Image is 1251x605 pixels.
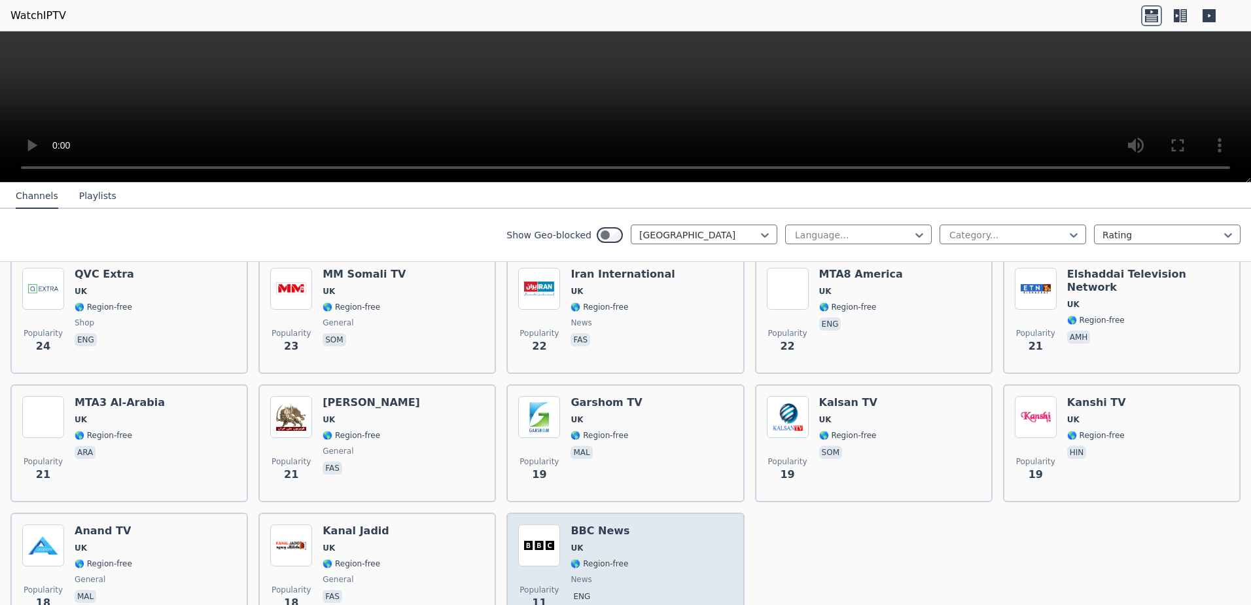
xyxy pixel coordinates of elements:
span: Popularity [24,328,63,339]
span: news [571,318,591,328]
button: Playlists [79,184,116,209]
span: UK [819,286,832,297]
h6: Elshaddai Television Network [1067,268,1229,294]
img: MM Somali TV [270,268,312,310]
span: 🌎 Region-free [75,559,132,569]
span: Popularity [768,456,807,467]
p: ara [75,446,96,459]
a: WatchIPTV [10,8,66,24]
span: 🌎 Region-free [571,430,628,441]
span: Popularity [520,328,559,339]
span: UK [75,414,87,425]
span: 23 [284,339,298,354]
h6: Kalsan TV [819,396,877,409]
p: eng [571,590,593,603]
span: 🌎 Region-free [819,302,877,312]
span: UK [75,543,87,553]
p: amh [1067,331,1091,344]
span: UK [323,286,335,297]
span: 21 [36,467,50,483]
img: Garshom TV [518,396,560,438]
span: 19 [532,467,546,483]
span: UK [819,414,832,425]
img: Anand TV [22,524,64,566]
span: news [571,574,591,585]
img: Kalsan TV [767,396,809,438]
label: Show Geo-blocked [506,229,591,242]
img: QVC Extra [22,268,64,310]
span: UK [1067,414,1080,425]
p: mal [75,590,96,603]
span: Popularity [24,456,63,467]
span: 🌎 Region-free [75,302,132,312]
span: Popularity [520,585,559,595]
span: Popularity [272,328,311,339]
h6: [PERSON_NAME] [323,396,420,409]
p: fas [571,333,590,346]
h6: Anand TV [75,524,132,538]
span: 🌎 Region-free [571,559,628,569]
span: Popularity [24,585,63,595]
span: Popularity [1016,328,1055,339]
span: UK [323,543,335,553]
span: 21 [284,467,298,483]
span: 🌎 Region-free [571,302,628,312]
p: eng [819,318,841,331]
span: general [323,574,353,585]
p: mal [571,446,592,459]
p: som [819,446,842,459]
span: UK [571,286,583,297]
h6: Iran International [571,268,675,281]
p: fas [323,462,342,475]
span: Popularity [272,585,311,595]
img: Elshaddai Television Network [1015,268,1057,310]
span: 19 [780,467,794,483]
span: general [323,318,353,328]
span: UK [75,286,87,297]
h6: Kanshi TV [1067,396,1126,409]
p: fas [323,590,342,603]
span: 22 [532,339,546,354]
span: general [323,446,353,456]
img: MTA3 Al-Arabia [22,396,64,438]
p: som [323,333,345,346]
span: UK [323,414,335,425]
span: 🌎 Region-free [1067,430,1125,441]
span: Popularity [768,328,807,339]
span: shop [75,318,94,328]
h6: Kanal Jadid [323,524,389,538]
img: Simaye Azadi [270,396,312,438]
h6: Garshom TV [571,396,642,409]
h6: BBC News [571,524,629,538]
span: 22 [780,339,794,354]
span: general [75,574,105,585]
button: Channels [16,184,58,209]
span: 🌎 Region-free [1067,315,1125,325]
span: 🌎 Region-free [75,430,132,441]
h6: MM Somali TV [323,268,406,281]
span: Popularity [520,456,559,467]
p: hin [1067,446,1087,459]
span: 19 [1029,467,1043,483]
span: 🌎 Region-free [323,430,380,441]
h6: MTA3 Al-Arabia [75,396,165,409]
img: Kanshi TV [1015,396,1057,438]
span: 🌎 Region-free [323,559,380,569]
span: 🌎 Region-free [323,302,380,312]
p: eng [75,333,97,346]
img: BBC News [518,524,560,566]
span: Popularity [1016,456,1055,467]
h6: MTA8 America [819,268,903,281]
h6: QVC Extra [75,268,134,281]
span: UK [1067,299,1080,310]
span: Popularity [272,456,311,467]
span: UK [571,414,583,425]
img: MTA8 America [767,268,809,310]
span: 🌎 Region-free [819,430,877,441]
span: 24 [36,339,50,354]
span: UK [571,543,583,553]
img: Iran International [518,268,560,310]
span: 21 [1029,339,1043,354]
img: Kanal Jadid [270,524,312,566]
